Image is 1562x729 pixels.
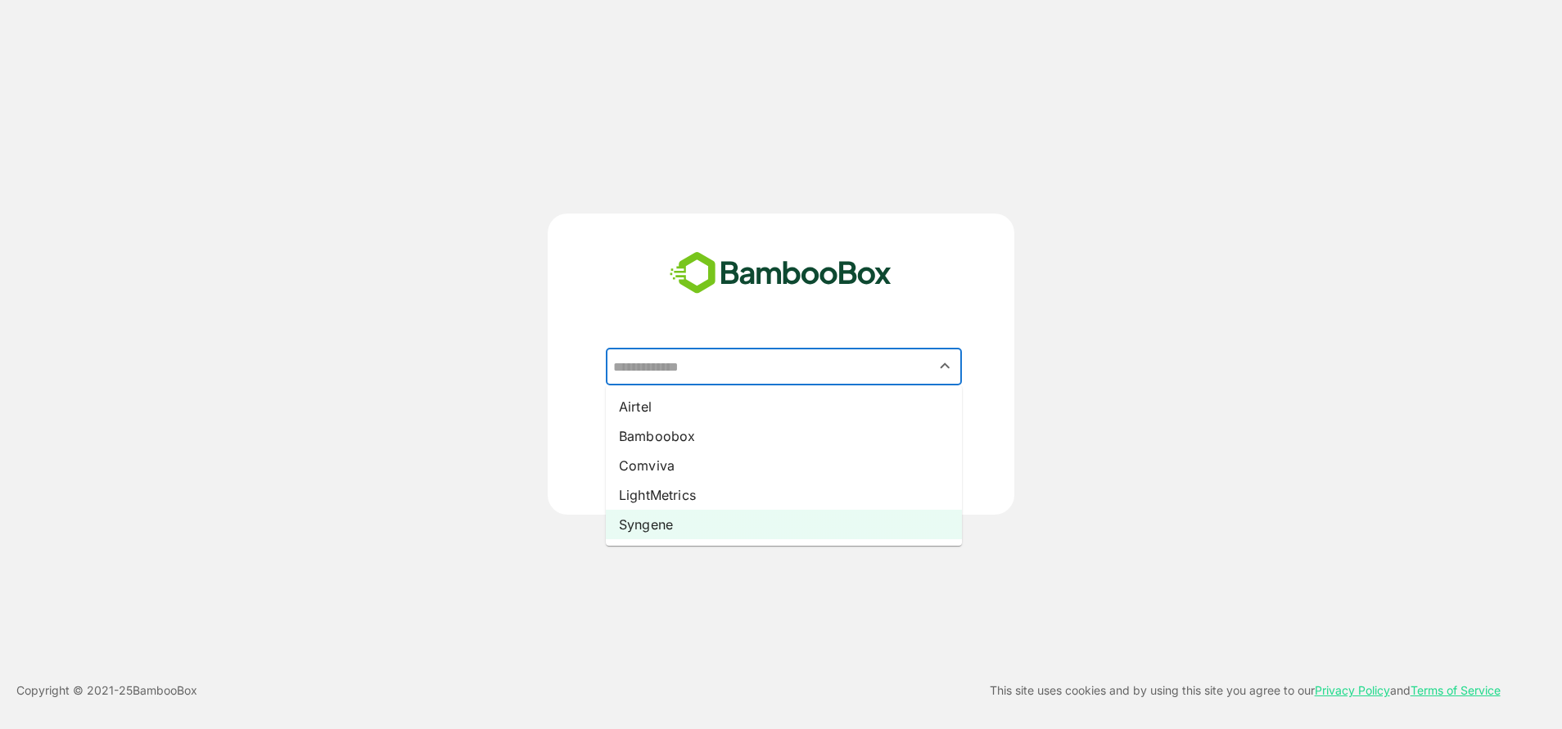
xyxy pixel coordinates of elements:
a: Privacy Policy [1315,683,1390,697]
button: Close [934,355,956,377]
p: Copyright © 2021- 25 BambooBox [16,681,197,700]
a: Terms of Service [1411,683,1501,697]
li: LightMetrics [606,480,962,510]
li: Syngene [606,510,962,539]
li: Airtel [606,392,962,421]
li: Comviva [606,451,962,480]
img: bamboobox [661,246,901,300]
p: This site uses cookies and by using this site you agree to our and [990,681,1501,700]
li: Bamboobox [606,421,962,451]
